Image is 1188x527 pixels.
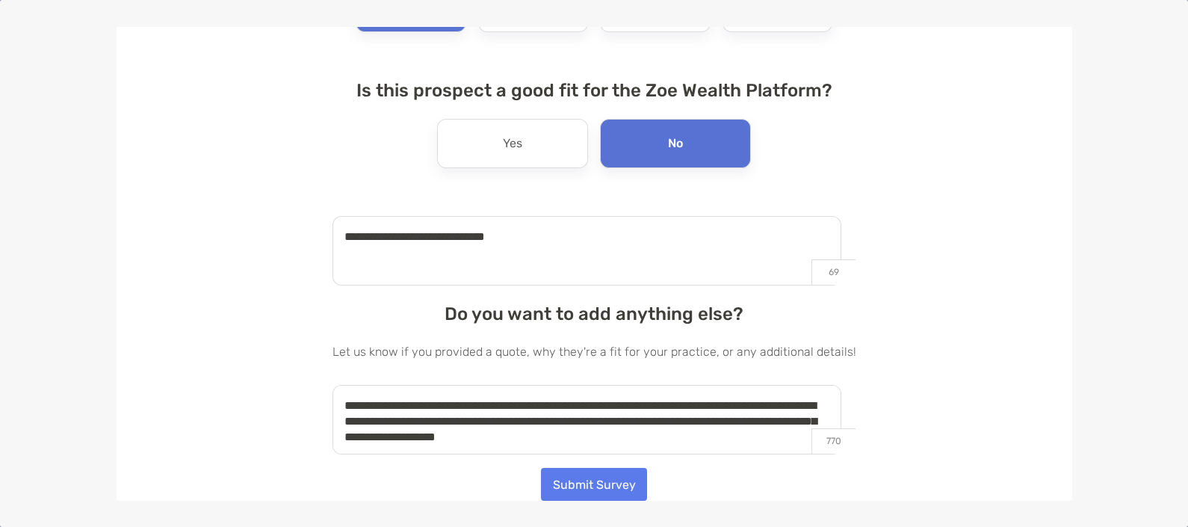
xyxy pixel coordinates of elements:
button: Submit Survey [541,468,647,501]
p: Let us know if you provided a quote, why they're a fit for your practice, or any additional details! [332,342,856,361]
p: Yes [503,132,522,155]
h4: Is this prospect a good fit for the Zoe Wealth Platform? [332,80,856,101]
p: No [668,132,683,155]
h4: Do you want to add anything else? [332,303,856,324]
p: 69 [811,259,856,285]
p: 770 [811,428,856,454]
